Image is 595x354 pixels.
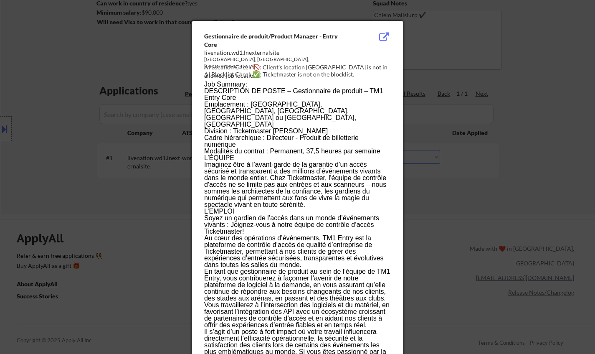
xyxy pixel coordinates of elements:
div: livenation.wd1.lnexternalsite [204,48,349,57]
div: AI Blocklist Check ✅: Ticketmaster is not on the blocklist. [204,70,394,79]
p: Soyez un gardien de l’accès dans un monde d’événements vivants : Joignez-vous à notre équipe de c... [204,215,390,235]
div: [GEOGRAPHIC_DATA], [GEOGRAPHIC_DATA], [GEOGRAPHIC_DATA] [204,56,349,70]
p: Emplacement : [GEOGRAPHIC_DATA], [GEOGRAPHIC_DATA], [GEOGRAPHIC_DATA], [GEOGRAPHIC_DATA] ou [GEOG... [204,101,390,128]
p: DESCRIPTION DE POSTE – Gestionnaire de produit – TM1 Entry Core [204,88,390,101]
p: Imaginez être à l’avant-garde de la garantie d’un accès sécurisé et transparent à des millions d’... [204,161,390,208]
p: Job Summary: [204,81,390,88]
p: L’ÉQUIPE [204,155,390,161]
p: L’EMPLOI [204,208,390,215]
p: En tant que gestionnaire de produit au sein de l’équipe de TM1 Entry, vous contribuerez à façonne... [204,268,390,329]
p: Au cœur des opérations d’événements, TM1 Entry est la plateforme de contrôle d’accès de qualité d... [204,235,390,268]
div: Gestionnaire de produit/Product Manager - Entry Core [204,32,349,48]
p: Modalités du contrat : Permanent, 37,5 heures par semaine [204,148,390,155]
p: Cadre hiérarchique : Directeur - Produit de billetterie numérique [204,135,390,148]
p: Division : Ticketmaster [PERSON_NAME] [204,128,390,135]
